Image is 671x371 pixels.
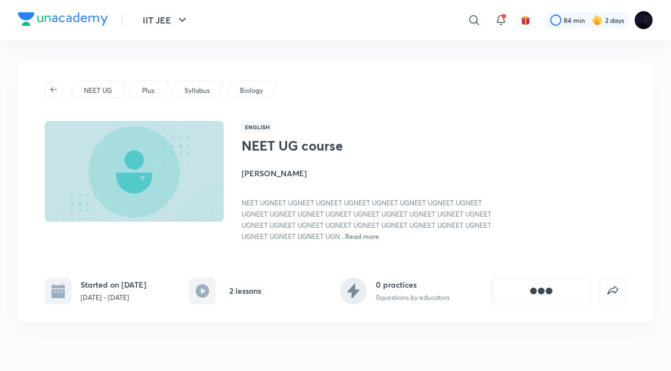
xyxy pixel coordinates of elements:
[136,9,196,31] button: IIT JEE
[140,86,157,96] a: Plus
[376,279,450,290] h6: 0 practices
[238,86,265,96] a: Biology
[242,121,273,133] span: English
[492,278,590,304] button: [object Object]
[43,120,225,223] img: Thumbnail
[240,86,263,96] p: Biology
[634,11,653,30] img: Megha Gor
[142,86,154,96] p: Plus
[345,232,379,241] span: Read more
[183,86,212,96] a: Syllabus
[242,199,492,241] span: NEET UGNEET UGNEET UGNEET UGNEET UGNEET UGNEET UGNEET UGNEET UGNEET UGNEET UGNEET UGNEET UGNEET U...
[242,138,424,154] h1: NEET UG course
[18,12,108,29] a: Company Logo
[242,167,492,179] h4: [PERSON_NAME]
[18,12,108,26] img: Company Logo
[376,293,450,303] p: 0 questions by educators
[81,279,147,290] h6: Started on [DATE]
[592,15,603,26] img: streak
[229,285,261,297] h6: 2 lessons
[599,278,626,304] button: false
[84,86,112,96] p: NEET UG
[185,86,210,96] p: Syllabus
[521,15,531,25] img: avatar
[517,11,535,29] button: avatar
[81,293,147,303] p: [DATE] - [DATE]
[82,86,114,96] a: NEET UG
